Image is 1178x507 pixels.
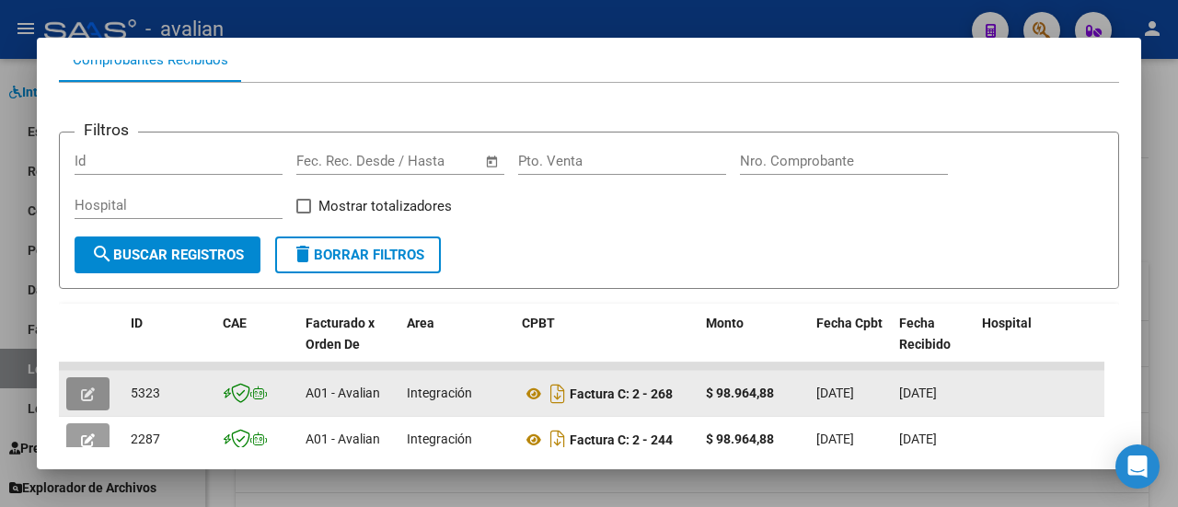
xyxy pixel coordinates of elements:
[514,304,699,385] datatable-header-cell: CPBT
[899,316,951,351] span: Fecha Recibido
[298,304,399,385] datatable-header-cell: Facturado x Orden De
[306,432,380,446] span: A01 - Avalian
[809,304,892,385] datatable-header-cell: Fecha Cpbt
[546,425,570,455] i: Descargar documento
[215,304,298,385] datatable-header-cell: CAE
[306,386,380,400] span: A01 - Avalian
[699,304,809,385] datatable-header-cell: Monto
[75,118,138,142] h3: Filtros
[482,151,503,172] button: Open calendar
[899,432,937,446] span: [DATE]
[706,316,744,330] span: Monto
[306,316,375,351] span: Facturado x Orden De
[318,195,452,217] span: Mostrar totalizadores
[816,432,854,446] span: [DATE]
[1115,444,1160,489] div: Open Intercom Messenger
[816,386,854,400] span: [DATE]
[91,243,113,265] mat-icon: search
[706,386,774,400] strong: $ 98.964,88
[73,50,228,71] div: Comprobantes Recibidos
[899,386,937,400] span: [DATE]
[131,316,143,330] span: ID
[131,432,160,446] span: 2287
[570,432,673,447] strong: Factura C: 2 - 244
[399,304,514,385] datatable-header-cell: Area
[975,304,1113,385] datatable-header-cell: Hospital
[407,386,472,400] span: Integración
[296,153,371,169] input: Fecha inicio
[570,386,673,401] strong: Factura C: 2 - 268
[223,316,247,330] span: CAE
[131,386,160,400] span: 5323
[407,432,472,446] span: Integración
[546,379,570,409] i: Descargar documento
[123,304,215,385] datatable-header-cell: ID
[522,316,555,330] span: CPBT
[706,432,774,446] strong: $ 98.964,88
[292,247,424,263] span: Borrar Filtros
[91,247,244,263] span: Buscar Registros
[292,243,314,265] mat-icon: delete
[407,316,434,330] span: Area
[75,236,260,273] button: Buscar Registros
[275,236,441,273] button: Borrar Filtros
[816,316,883,330] span: Fecha Cpbt
[892,304,975,385] datatable-header-cell: Fecha Recibido
[387,153,477,169] input: Fecha fin
[982,316,1032,330] span: Hospital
